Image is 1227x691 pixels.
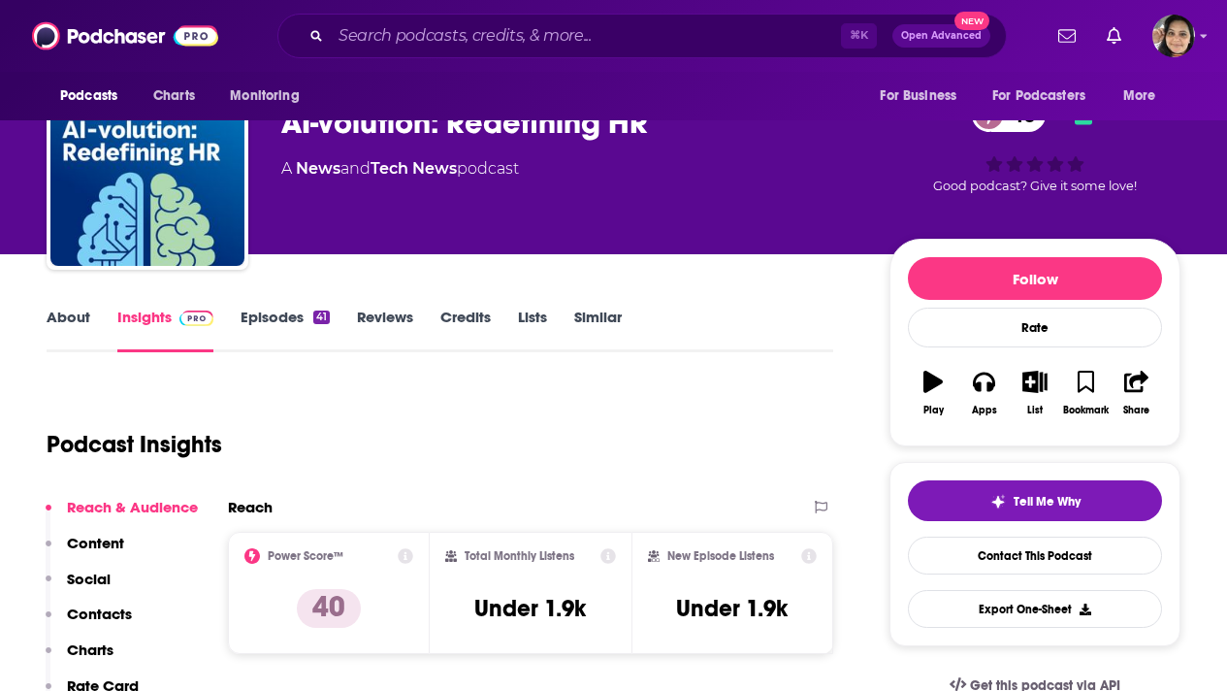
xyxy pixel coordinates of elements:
[1123,405,1149,416] div: Share
[465,549,574,563] h2: Total Monthly Listens
[47,308,90,352] a: About
[1152,15,1195,57] span: Logged in as shelbyjanner
[1060,358,1111,428] button: Bookmark
[841,23,877,49] span: ⌘ K
[676,594,788,623] h3: Under 1.9k
[32,17,218,54] img: Podchaser - Follow, Share and Rate Podcasts
[281,157,519,181] div: A podcast
[1014,494,1081,510] span: Tell Me Why
[141,78,207,115] a: Charts
[67,534,124,552] p: Content
[972,405,997,416] div: Apps
[908,590,1162,628] button: Export One-Sheet
[980,78,1114,115] button: open menu
[1110,78,1180,115] button: open menu
[958,358,1009,428] button: Apps
[179,311,213,326] img: Podchaser Pro
[216,78,324,115] button: open menu
[331,20,841,51] input: Search podcasts, credits, & more...
[933,179,1137,193] span: Good podcast? Give it some love!
[313,311,330,324] div: 41
[117,308,213,352] a: InsightsPodchaser Pro
[1123,82,1156,110] span: More
[67,498,198,516] p: Reach & Audience
[440,308,491,352] a: Credits
[67,605,132,623] p: Contacts
[990,494,1006,510] img: tell me why sparkle
[908,537,1162,575] a: Contact This Podcast
[46,534,124,570] button: Content
[1099,19,1129,52] a: Show notifications dropdown
[1152,15,1195,57] button: Show profile menu
[954,12,989,30] span: New
[228,498,273,516] h2: Reach
[892,24,990,48] button: Open AdvancedNew
[667,549,774,563] h2: New Episode Listens
[901,31,982,41] span: Open Advanced
[574,308,622,352] a: Similar
[241,308,330,352] a: Episodes41
[1050,19,1083,52] a: Show notifications dropdown
[1112,358,1162,428] button: Share
[357,308,413,352] a: Reviews
[1152,15,1195,57] img: User Profile
[67,641,113,659] p: Charts
[866,78,981,115] button: open menu
[908,257,1162,300] button: Follow
[474,594,586,623] h3: Under 1.9k
[230,82,299,110] span: Monitoring
[50,72,244,266] img: AI-volution: Redefining HR
[67,570,111,588] p: Social
[908,308,1162,347] div: Rate
[46,605,132,641] button: Contacts
[296,159,340,178] a: News
[268,549,343,563] h2: Power Score™
[1010,358,1060,428] button: List
[340,159,371,178] span: and
[60,82,117,110] span: Podcasts
[46,570,111,606] button: Social
[46,641,113,676] button: Charts
[908,480,1162,521] button: tell me why sparkleTell Me Why
[153,82,195,110] span: Charts
[923,405,944,416] div: Play
[1027,405,1043,416] div: List
[908,358,958,428] button: Play
[880,82,956,110] span: For Business
[371,159,457,178] a: Tech News
[889,85,1180,206] div: 40Good podcast? Give it some love!
[992,82,1085,110] span: For Podcasters
[297,589,361,628] p: 40
[46,498,198,534] button: Reach & Audience
[277,14,1007,58] div: Search podcasts, credits, & more...
[47,430,222,459] h1: Podcast Insights
[1063,405,1109,416] div: Bookmark
[518,308,547,352] a: Lists
[47,78,143,115] button: open menu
